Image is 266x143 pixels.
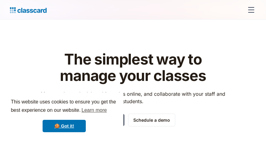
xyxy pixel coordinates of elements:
[244,2,256,17] div: menu
[81,106,108,115] a: learn more about cookies
[5,92,123,138] div: cookieconsent
[128,114,175,126] a: Schedule a demo
[11,98,118,115] span: This website uses cookies to ensure you get the best experience on our website.
[10,6,47,14] a: home
[43,120,86,132] a: dismiss cookie message
[35,90,231,105] p: Manage class schedules, drive sales online, and collaborate with your staff and students.
[35,51,231,84] h1: The simplest way to manage your classes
